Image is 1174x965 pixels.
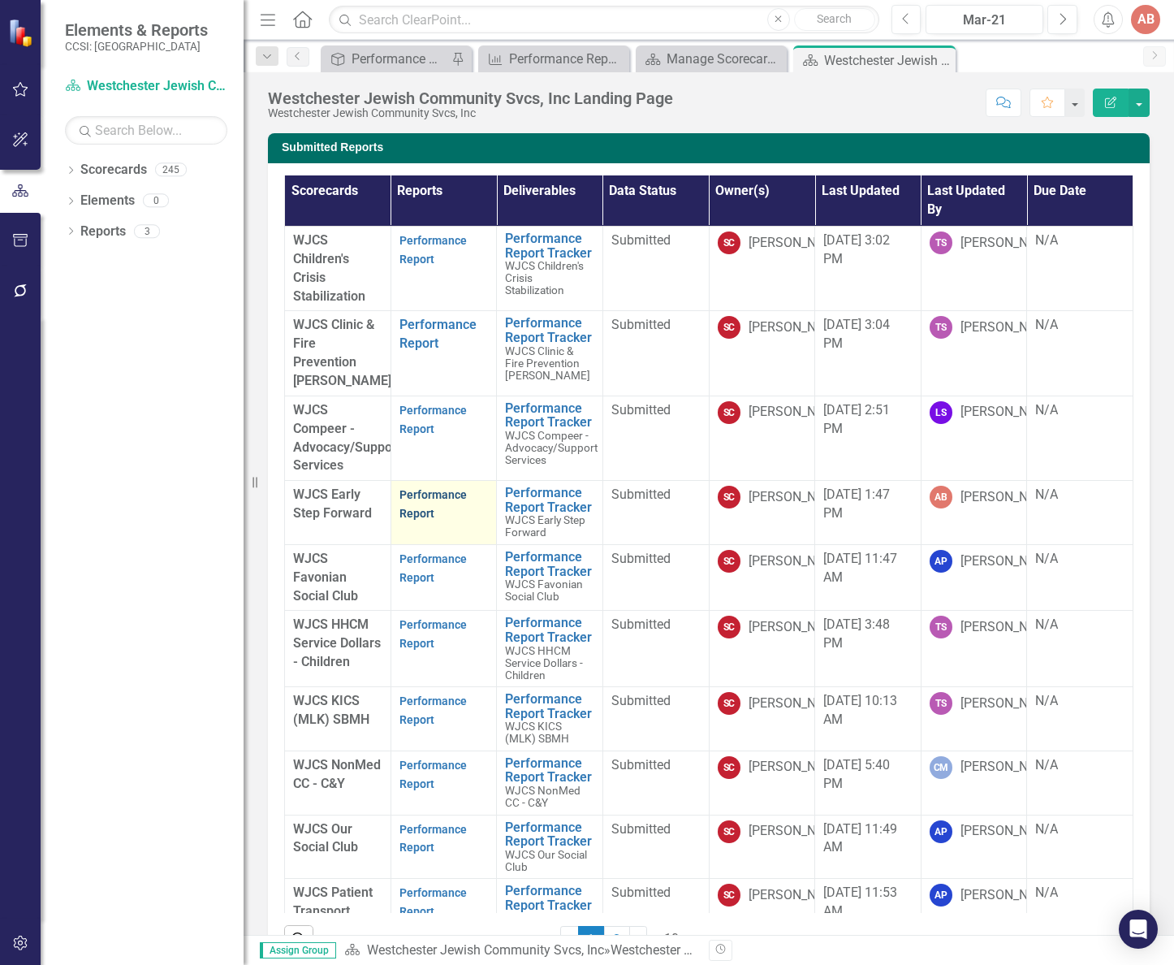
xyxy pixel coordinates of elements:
[505,912,572,937] span: WJCS Patient Transport
[960,552,1058,571] div: [PERSON_NAME]
[293,487,372,521] span: WJCS Early Step Forward
[399,886,467,918] a: Performance Report
[1035,884,1124,902] div: N/A
[749,695,846,713] div: [PERSON_NAME]
[709,751,815,815] td: Double-Click to Edit
[602,815,709,879] td: Double-Click to Edit
[391,815,497,879] td: Double-Click to Edit
[718,692,740,715] div: SC
[1035,232,1124,250] div: N/A
[637,932,641,947] span: ›
[8,19,37,47] img: ClearPoint Strategy
[718,401,740,424] div: SC
[80,161,147,180] a: Scorecards
[718,316,740,339] div: SC
[391,481,497,545] td: Double-Click to Edit
[1027,879,1133,943] td: Double-Click to Edit
[399,317,477,351] a: Performance Report
[1027,751,1133,815] td: Double-Click to Edit
[749,234,846,253] div: [PERSON_NAME]
[611,551,671,566] span: Submitted
[505,644,583,682] span: WJCS HHCM Service Dollars - Children
[960,758,1058,777] div: [PERSON_NAME]
[293,317,391,388] span: WJCS Clinic & Fire Prevention [PERSON_NAME]
[282,141,1142,154] h3: Submitted Reports
[505,756,594,785] a: Performance Report Tracker
[931,11,1038,30] div: Mar-21
[823,401,913,439] div: [DATE] 2:51 PM
[960,886,1058,905] div: [PERSON_NAME]
[1027,481,1133,545] td: Double-Click to Edit
[1027,544,1133,611] td: Double-Click to Edit
[505,848,587,873] span: WJCS Our Social Club
[930,692,952,715] div: TS
[293,232,365,304] span: WJCS Children's Crisis Stabilization
[505,486,594,514] a: Performance Report Tracker
[749,403,846,422] div: [PERSON_NAME]
[268,89,673,107] div: Westchester Jewish Community Svcs, Inc Landing Page
[1035,550,1124,569] div: N/A
[505,692,594,721] a: Performance Report Tracker
[399,695,467,726] a: Performance Report
[823,550,913,587] div: [DATE] 11:47 AM
[352,49,447,69] div: Performance Report Tracker
[1035,820,1124,839] div: N/A
[960,695,1058,713] div: [PERSON_NAME]
[749,552,846,571] div: [PERSON_NAME]
[1035,401,1124,420] div: N/A
[391,227,497,311] td: Double-Click to Edit
[930,756,952,779] div: CM
[1027,687,1133,751] td: Double-Click to Edit
[505,616,594,644] a: Performance Report Tracker
[497,481,603,545] td: Double-Click to Edit Right Click for Context Menu
[1035,486,1124,504] div: N/A
[749,822,846,841] div: [PERSON_NAME]
[1119,910,1158,949] div: Open Intercom Messenger
[602,751,709,815] td: Double-Click to Edit
[65,116,227,145] input: Search Below...
[1131,5,1160,34] button: AB
[505,884,594,912] a: Performance Report Tracker
[505,550,594,578] a: Performance Report Tracker
[611,757,671,772] span: Submitted
[960,618,1058,637] div: [PERSON_NAME]
[823,884,913,921] div: [DATE] 11:53 AM
[391,687,497,751] td: Double-Click to Edit
[749,758,846,777] div: [PERSON_NAME]
[611,693,671,708] span: Submitted
[823,316,913,353] div: [DATE] 3:04 PM
[497,815,603,879] td: Double-Click to Edit Right Click for Context Menu
[611,821,671,837] span: Submitted
[602,879,709,943] td: Double-Click to Edit
[505,316,594,344] a: Performance Report Tracker
[930,550,952,573] div: AP
[718,756,740,779] div: SC
[399,404,467,435] a: Performance Report
[497,311,603,396] td: Double-Click to Edit Right Click for Context Menu
[568,932,572,947] span: ‹
[293,617,381,669] span: WJCS HHCM Service Dollars - Children
[399,618,467,650] a: Performance Report
[497,687,603,751] td: Double-Click to Edit Right Click for Context Menu
[794,8,875,31] button: Search
[960,488,1058,507] div: [PERSON_NAME]
[505,513,585,539] span: WJCS Early Step Forward
[709,687,815,751] td: Double-Click to Edit
[602,481,709,545] td: Double-Click to Edit
[268,107,673,119] div: Westchester Jewish Community Svcs, Inc
[399,759,467,790] a: Performance Report
[260,942,336,959] span: Assign Group
[930,401,952,424] div: LS
[399,552,467,584] a: Performance Report
[709,481,815,545] td: Double-Click to Edit
[718,820,740,843] div: SC
[709,311,815,396] td: Double-Click to Edit
[65,40,208,53] small: CCSI: [GEOGRAPHIC_DATA]
[602,611,709,687] td: Double-Click to Edit
[497,611,603,687] td: Double-Click to Edit Right Click for Context Menu
[293,402,401,474] span: WJCS Compeer - Advocacy/Support Services
[134,224,160,238] div: 3
[930,820,952,843] div: AP
[497,544,603,611] td: Double-Click to Edit Right Click for Context Menu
